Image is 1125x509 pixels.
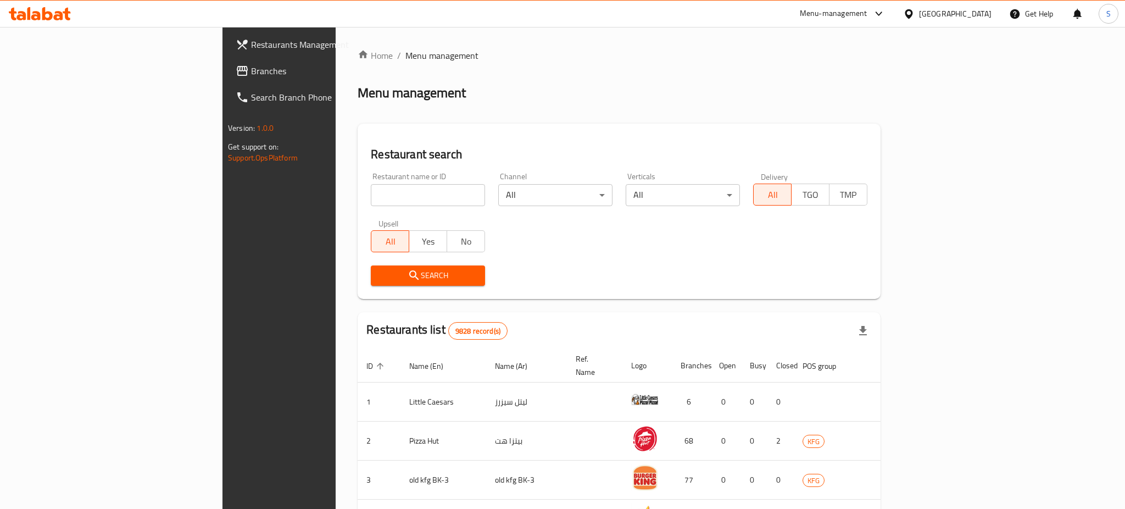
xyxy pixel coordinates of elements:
[800,7,867,20] div: Menu-management
[498,184,612,206] div: All
[710,461,741,500] td: 0
[251,64,402,78] span: Branches
[228,151,298,165] a: Support.OpsPlatform
[486,383,567,422] td: ليتل سيزرز
[366,322,508,340] h2: Restaurants list
[414,234,443,250] span: Yes
[495,359,542,373] span: Name (Ar)
[710,349,741,383] th: Open
[228,140,279,154] span: Get support on:
[1106,8,1111,20] span: S
[449,326,507,336] span: 9828 record(s)
[850,318,876,344] div: Export file
[405,49,478,62] span: Menu management
[486,422,567,461] td: بيتزا هت
[227,84,410,110] a: Search Branch Phone
[371,230,409,252] button: All
[366,359,387,373] span: ID
[741,383,767,422] td: 0
[829,184,867,206] button: TMP
[400,383,486,422] td: Little Caesars
[767,349,794,383] th: Closed
[486,461,567,500] td: old kfg BK-3
[400,422,486,461] td: Pizza Hut
[919,8,992,20] div: [GEOGRAPHIC_DATA]
[741,349,767,383] th: Busy
[672,349,710,383] th: Branches
[631,386,659,413] img: Little Caesars
[452,234,481,250] span: No
[371,146,867,163] h2: Restaurant search
[672,461,710,500] td: 77
[380,269,476,283] span: Search
[803,474,824,487] span: KFG
[228,121,255,135] span: Version:
[767,422,794,461] td: 2
[672,422,710,461] td: 68
[631,425,659,452] img: Pizza Hut
[741,461,767,500] td: 0
[358,84,466,102] h2: Menu management
[400,461,486,500] td: old kfg BK-3
[227,58,410,84] a: Branches
[376,234,405,250] span: All
[741,422,767,461] td: 0
[409,230,447,252] button: Yes
[791,184,829,206] button: TGO
[710,383,741,422] td: 0
[672,383,710,422] td: 6
[251,91,402,104] span: Search Branch Phone
[626,184,740,206] div: All
[710,422,741,461] td: 0
[767,383,794,422] td: 0
[622,349,672,383] th: Logo
[753,184,792,206] button: All
[631,464,659,491] img: old kfg BK-3
[371,184,485,206] input: Search for restaurant name or ID..
[448,322,508,340] div: Total records count
[447,230,485,252] button: No
[409,359,458,373] span: Name (En)
[761,173,788,180] label: Delivery
[371,265,485,286] button: Search
[834,187,863,203] span: TMP
[358,49,881,62] nav: breadcrumb
[576,352,609,379] span: Ref. Name
[378,219,399,227] label: Upsell
[803,435,824,448] span: KFG
[257,121,274,135] span: 1.0.0
[251,38,402,51] span: Restaurants Management
[796,187,825,203] span: TGO
[758,187,787,203] span: All
[767,461,794,500] td: 0
[803,359,850,373] span: POS group
[227,31,410,58] a: Restaurants Management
